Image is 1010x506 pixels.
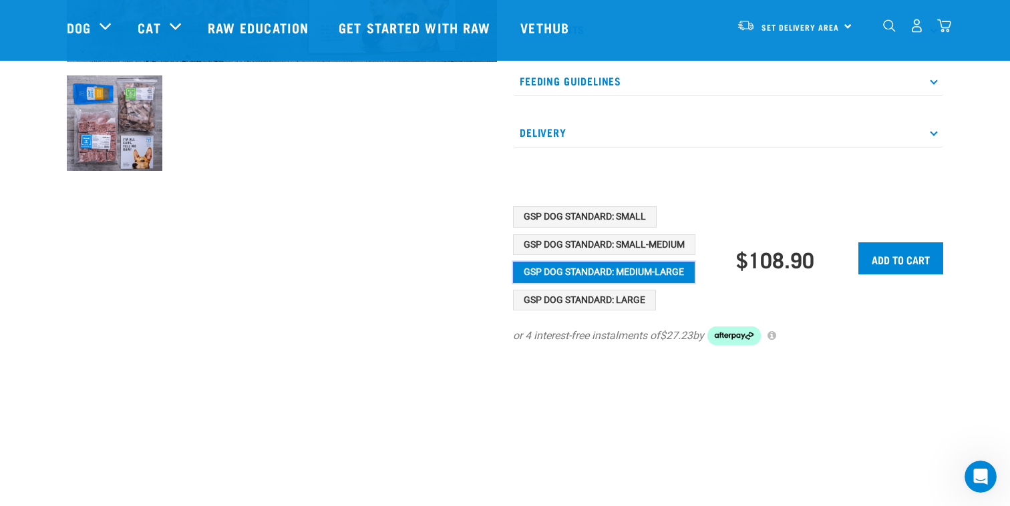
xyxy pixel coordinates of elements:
[67,75,162,171] img: NSP Dog Standard Update
[762,25,839,29] span: Set Delivery Area
[965,461,997,493] iframe: Intercom live chat
[737,19,755,31] img: van-moving.png
[513,117,943,148] p: Delivery
[707,326,761,345] img: Afterpay
[194,1,325,54] a: Raw Education
[325,1,507,54] a: Get started with Raw
[660,328,693,344] span: $27.23
[138,17,160,37] a: Cat
[937,19,951,33] img: home-icon@2x.png
[67,17,91,37] a: Dog
[513,66,943,96] p: Feeding Guidelines
[910,19,924,33] img: user.png
[513,234,695,256] button: GSP Dog Standard: Small-Medium
[858,242,943,274] input: Add to cart
[513,206,657,228] button: GSP Dog Standard: Small
[883,19,896,32] img: home-icon-1@2x.png
[513,290,656,311] button: GSP Dog Standard: Large
[736,247,814,271] div: $108.90
[507,1,586,54] a: Vethub
[513,326,943,345] div: or 4 interest-free instalments of by
[513,262,695,283] button: GSP Dog Standard: Medium-Large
